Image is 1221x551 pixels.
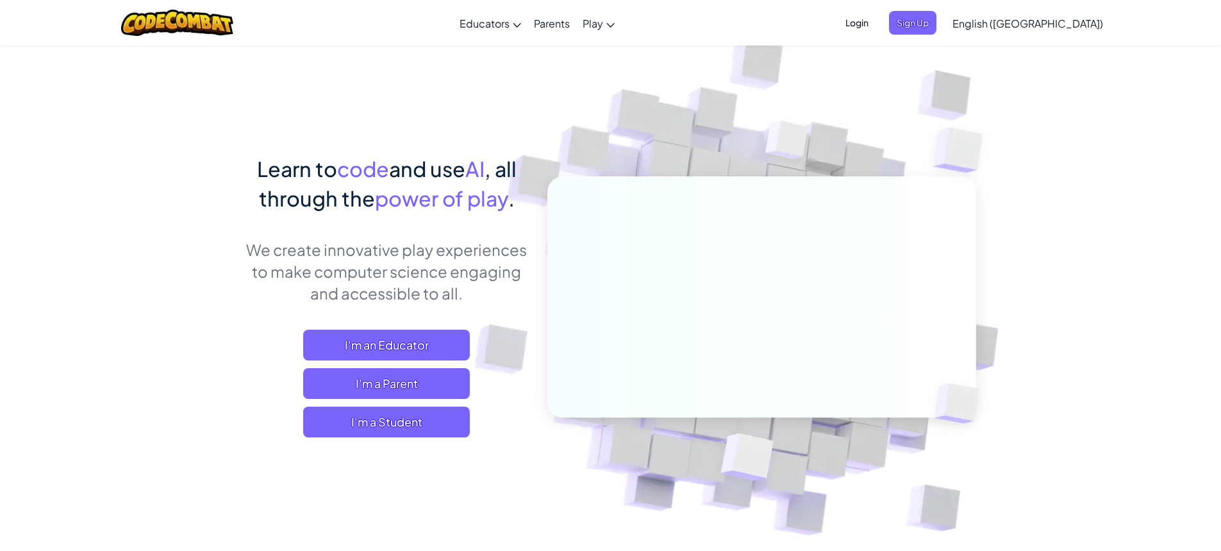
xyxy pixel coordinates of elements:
[303,407,470,437] button: I'm a Student
[583,17,603,30] span: Play
[375,185,508,211] span: power of play
[689,406,804,513] img: Overlap cubes
[838,11,876,35] button: Login
[389,156,465,182] span: and use
[946,6,1109,40] a: English ([GEOGRAPHIC_DATA])
[889,11,936,35] button: Sign Up
[460,17,510,30] span: Educators
[952,17,1103,30] span: English ([GEOGRAPHIC_DATA])
[337,156,389,182] span: code
[741,96,833,191] img: Overlap cubes
[913,357,1009,450] img: Overlap cubes
[303,368,470,399] a: I'm a Parent
[465,156,485,182] span: AI
[527,6,576,40] a: Parents
[257,156,337,182] span: Learn to
[508,185,515,211] span: .
[453,6,527,40] a: Educators
[121,10,233,36] img: CodeCombat logo
[245,239,528,304] p: We create innovative play experiences to make computer science engaging and accessible to all.
[576,6,621,40] a: Play
[908,96,1018,205] img: Overlap cubes
[303,330,470,360] a: I'm an Educator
